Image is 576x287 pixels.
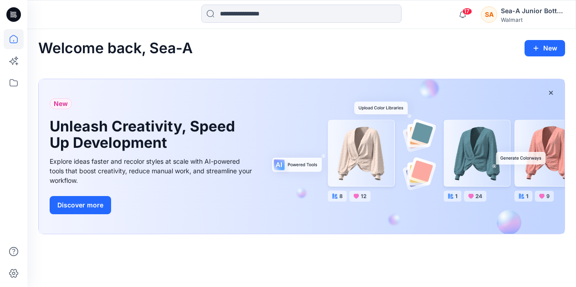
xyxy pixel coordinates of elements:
button: Discover more [50,196,111,214]
span: New [54,98,68,109]
h2: Welcome back, Sea-A [38,40,193,57]
h1: Unleash Creativity, Speed Up Development [50,118,241,151]
button: New [525,40,565,56]
div: SA [481,6,497,23]
div: Explore ideas faster and recolor styles at scale with AI-powered tools that boost creativity, red... [50,156,255,185]
div: Walmart [501,16,565,23]
a: Discover more [50,196,255,214]
span: 17 [462,8,472,15]
div: Sea-A Junior Bottom [501,5,565,16]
